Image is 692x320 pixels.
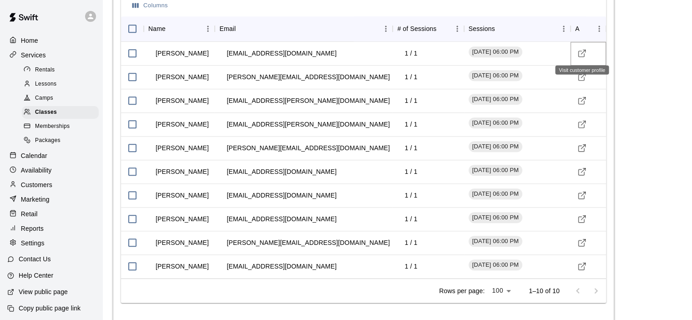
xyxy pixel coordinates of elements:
td: [PERSON_NAME] [148,89,216,113]
span: [DATE] 06:00 PM [469,71,522,80]
td: [PERSON_NAME] [148,207,216,231]
td: [PERSON_NAME] [148,183,216,208]
span: [DATE] 06:00 PM [469,213,522,222]
a: Reports [7,222,95,235]
button: Menu [379,22,393,36]
a: Visit customer profile [575,236,589,249]
button: Menu [450,22,464,36]
a: Visit customer profile [575,188,589,202]
button: Sort [436,22,449,35]
p: Copy public page link [19,304,81,313]
div: Actions [571,16,606,41]
a: Camps [22,91,102,106]
a: Marketing [7,193,95,206]
td: [PERSON_NAME][EMAIL_ADDRESS][DOMAIN_NAME] [219,136,397,160]
p: Marketing [21,195,50,204]
td: [PERSON_NAME][EMAIL_ADDRESS][DOMAIN_NAME] [219,231,397,255]
button: Sort [236,22,248,35]
p: 1–10 of 10 [529,286,560,295]
td: [PERSON_NAME] [148,160,216,184]
a: Lessons [22,77,102,91]
p: Settings [21,239,45,248]
button: Menu [592,22,606,36]
a: Visit customer profile [575,94,589,107]
div: Camps [22,92,99,105]
div: Name [148,16,166,41]
div: Memberships [22,120,99,133]
td: 1 / 1 [397,89,424,113]
td: [PERSON_NAME] [148,231,216,255]
button: Menu [201,22,215,36]
button: Sort [580,22,592,35]
div: Classes [22,106,99,119]
p: Contact Us [19,254,51,264]
td: 1 / 1 [397,41,424,66]
td: 1 / 1 [397,183,424,208]
a: Settings [7,236,95,250]
p: View public page [19,287,68,296]
td: [PERSON_NAME] [148,112,216,137]
div: # of Sessions [393,16,464,41]
td: 1 / 1 [397,231,424,255]
td: [PERSON_NAME] [148,65,216,89]
button: Sort [495,22,508,35]
span: [DATE] 06:00 PM [469,95,522,104]
p: Rows per page: [439,286,485,295]
a: Rentals [22,63,102,77]
span: [DATE] 06:00 PM [469,119,522,127]
div: Sessions [469,16,495,41]
td: [PERSON_NAME][EMAIL_ADDRESS][DOMAIN_NAME] [219,65,397,89]
a: Customers [7,178,95,192]
a: Visit customer profile [575,46,589,60]
div: Availability [7,163,95,177]
button: Menu [557,22,571,36]
span: [DATE] 06:00 PM [469,166,522,175]
div: Visit customer profile [555,66,609,75]
p: Services [21,51,46,60]
td: 1 / 1 [397,207,424,231]
div: Home [7,34,95,47]
span: Packages [35,136,61,145]
a: Calendar [7,149,95,163]
div: Packages [22,134,99,147]
button: Sort [166,22,178,35]
p: Retail [21,209,38,218]
div: Name [144,16,215,41]
span: Memberships [35,122,70,131]
td: 1 / 1 [397,136,424,160]
div: Email [219,16,236,41]
td: 1 / 1 [397,160,424,184]
span: [DATE] 06:00 PM [469,142,522,151]
div: Lessons [22,78,99,91]
td: [EMAIL_ADDRESS][DOMAIN_NAME] [219,160,343,184]
td: 1 / 1 [397,112,424,137]
div: Email [215,16,393,41]
a: Packages [22,134,102,148]
a: Visit customer profile [575,70,589,84]
div: Sessions [464,16,571,41]
td: [EMAIL_ADDRESS][DOMAIN_NAME] [219,183,343,208]
td: [EMAIL_ADDRESS][DOMAIN_NAME] [219,254,343,279]
p: Calendar [21,151,47,160]
span: Camps [35,94,53,103]
td: [EMAIL_ADDRESS][PERSON_NAME][DOMAIN_NAME] [219,112,397,137]
td: [PERSON_NAME] [148,136,216,160]
a: Retail [7,207,95,221]
a: Classes [22,106,102,120]
span: [DATE] 06:00 PM [469,190,522,198]
a: Visit customer profile [575,165,589,178]
p: Customers [21,180,52,189]
div: Actions [575,16,580,41]
span: [DATE] 06:00 PM [469,237,522,246]
td: [PERSON_NAME] [148,41,216,66]
span: Classes [35,108,57,117]
p: Home [21,36,38,45]
p: Help Center [19,271,53,280]
td: [EMAIL_ADDRESS][DOMAIN_NAME] [219,41,343,66]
